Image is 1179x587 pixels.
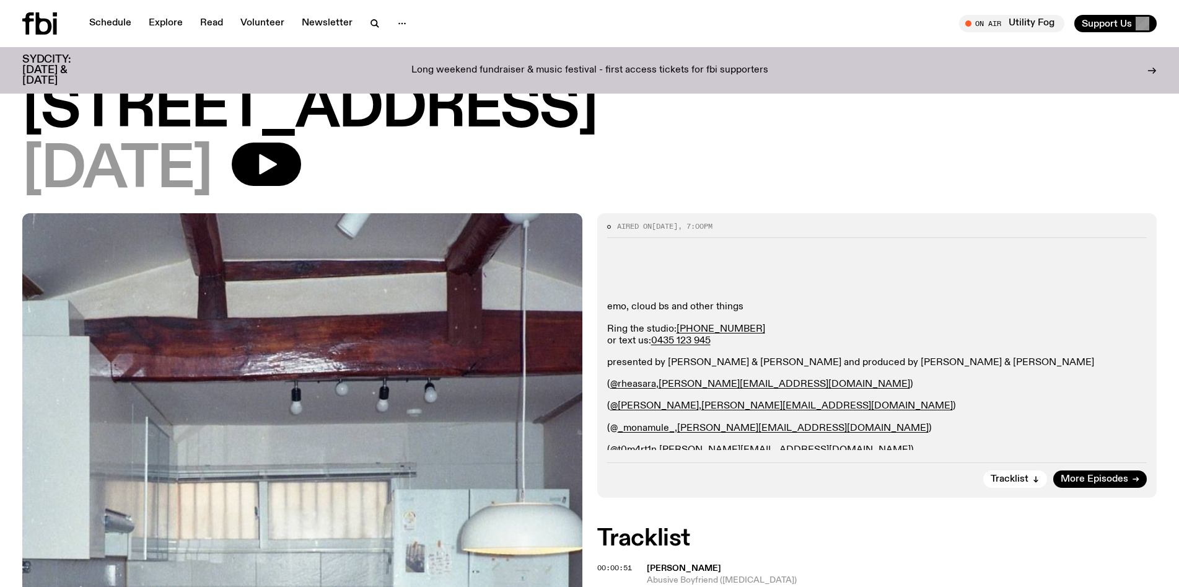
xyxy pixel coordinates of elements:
[193,15,230,32] a: Read
[617,221,652,231] span: Aired on
[233,15,292,32] a: Volunteer
[701,401,953,411] a: [PERSON_NAME][EMAIL_ADDRESS][DOMAIN_NAME]
[1053,470,1147,488] a: More Episodes
[607,379,1147,391] p: ( , )
[607,324,1147,347] p: Ring the studio: or text us:
[597,565,632,572] button: 00:00:51
[141,15,190,32] a: Explore
[411,65,768,76] p: Long weekend fundraiser & music festival - first access tickets for fbi supporters
[597,563,632,573] span: 00:00:51
[597,527,1157,550] h2: Tracklist
[983,470,1047,488] button: Tracklist
[294,15,360,32] a: Newsletter
[607,357,1147,369] p: presented by [PERSON_NAME] & [PERSON_NAME] and produced by [PERSON_NAME] & [PERSON_NAME]
[647,575,1157,586] span: Abusive Boyfriend ([MEDICAL_DATA])
[651,336,711,346] a: 0435 123 945
[610,401,699,411] a: @[PERSON_NAME]
[22,143,212,198] span: [DATE]
[607,301,1147,313] p: emo, cloud bs and other things
[1074,15,1157,32] button: Support Us
[678,221,712,231] span: , 7:00pm
[677,324,765,334] a: [PHONE_NUMBER]
[22,82,1157,138] h1: [STREET_ADDRESS]
[659,379,910,389] a: [PERSON_NAME][EMAIL_ADDRESS][DOMAIN_NAME]
[1082,18,1132,29] span: Support Us
[22,55,102,86] h3: SYDCITY: [DATE] & [DATE]
[610,379,656,389] a: @rheasara
[991,475,1028,484] span: Tracklist
[1061,475,1128,484] span: More Episodes
[82,15,139,32] a: Schedule
[647,564,721,573] span: [PERSON_NAME]
[652,221,678,231] span: [DATE]
[959,15,1064,32] button: On AirUtility Fog
[607,400,1147,412] p: ( , )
